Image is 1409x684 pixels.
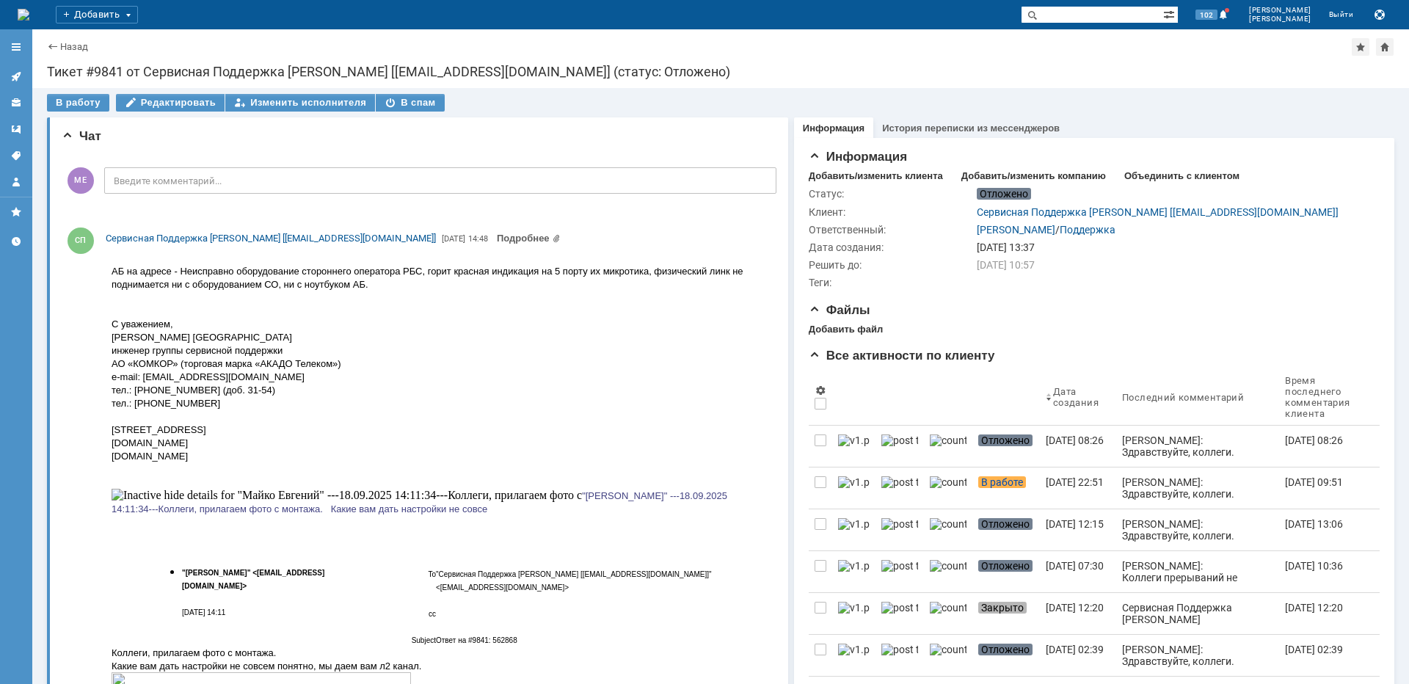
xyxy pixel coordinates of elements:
div: [DATE] 09:51 [1285,476,1343,488]
div: Последний комментарий [1122,392,1244,403]
span: Чат [62,129,101,143]
a: [DATE] 09:51 [1279,467,1368,509]
font: "Сервисная Поддержка [PERSON_NAME] [[EMAIL_ADDRESS][DOMAIN_NAME]]" <[EMAIL_ADDRESS][DOMAIN_NAME]> [330,318,606,339]
img: download [6,32,19,44]
span: В работе [978,476,1026,488]
button: Сохранить лог [1371,6,1388,23]
a: [DATE] 13:06 [1279,509,1368,550]
a: counter.png [924,635,972,676]
font: Коллеги, прилагаем фото с монтажа. Какие вам дать настройки не совсем понятно, мы даем вам л2 канал. [6,395,316,419]
a: counter.png [924,509,972,550]
div: Добавить файл [809,324,883,335]
a: В работе [972,467,1040,509]
img: Inactive hide details for "Майко Евгений" ---18.09.2025 14:11:34---Коллеги, прилагаем фото с [6,236,476,250]
font: To [322,318,330,326]
a: История переписки из мессенджеров [882,123,1060,134]
span: Информация [809,150,907,164]
div: [PERSON_NAME]: Здравствуйте, коллеги. Проверили, канал работает штатно,потерь и прерываний не фик... [1122,518,1273,577]
div: Добавить [56,6,138,23]
div: Время последнего комментария клиента [1285,375,1350,419]
span: [PERSON_NAME] [1249,15,1311,23]
a: Активности [4,65,28,88]
img: counter.png [930,560,966,572]
b: "[PERSON_NAME]" <[EMAIL_ADDRESS][DOMAIN_NAME]> [76,343,219,364]
div: [DATE] 08:26 [1046,434,1104,446]
a: [PERSON_NAME]: Здравствуйте, коллеги. Проверили, в настоящий момент канал работает в штатном режи... [1116,426,1279,467]
a: v1.png [832,593,875,634]
a: Отложено [972,551,1040,592]
div: Ответственный: [809,224,974,236]
font: Subject [306,384,330,392]
a: Закрыто [972,593,1040,634]
font: [DATE] 14:11 [76,356,120,364]
img: post ticket.png [881,560,918,572]
img: download [19,32,32,44]
a: Поддержка [1060,224,1115,236]
img: counter.png [930,518,966,530]
div: [DATE] 07:30 [1046,560,1104,572]
font: Прошу прислать информацию о марке и модели вашего сетевого оборудования, а также сетевые настройк... [6,40,647,236]
span: 14:48 [468,234,488,244]
a: post ticket.png [875,593,924,634]
span: Сервисная Поддержка [PERSON_NAME] [[EMAIL_ADDRESS][DOMAIN_NAME]] [106,233,436,244]
img: v1.png [838,434,870,446]
div: [DATE] 12:20 [1046,602,1104,614]
font: [DATE] 16:22 [76,382,120,390]
a: Отложено [972,635,1040,676]
div: [DATE] 13:37 [977,241,1371,253]
div: Решить до: [809,259,974,271]
a: v1.png [832,426,875,467]
div: [DATE] 22:51 [1046,476,1104,488]
div: [PERSON_NAME]: Здравствуйте, коллеги. Проверили, в настоящий момент канал работает в штатном режи... [1122,434,1273,552]
img: Inactive hide details for "Майко Евгений" ---08.09.2025 16:22:37---Здравствуйте, коллеги. Пр [6,263,473,276]
a: [PERSON_NAME]: Здравствуйте, коллеги. Проверили, канал работает штатно, видим маки в обе стороны. [1116,635,1279,676]
span: 102 [1195,10,1217,20]
span: [DATE] [442,234,465,244]
font: Отдел эксплуатации сети [6,501,118,512]
font: cc [323,357,330,365]
img: logo [18,9,29,21]
a: Сервисная Поддержка [PERSON_NAME] [[EMAIL_ADDRESS][DOMAIN_NAME]] [106,231,436,246]
font: cc [323,384,330,392]
a: [PERSON_NAME]: Здравствуйте, коллеги. Проверили, канал работал штатно. [1116,467,1279,509]
div: [DATE] 02:39 [1046,644,1104,655]
span: МЕ [68,167,94,194]
a: post ticket.png [875,467,924,509]
a: Отложено [972,509,1040,550]
div: Клиент: [809,206,974,218]
a: [DATE] 12:20 [1040,593,1116,634]
a: [DATE] 10:36 [1279,551,1368,592]
span: Файлы [809,303,870,317]
a: v1.png [832,467,875,509]
span: Отложено [978,644,1033,655]
img: counter.png [930,434,966,446]
span: Отложено [978,560,1033,572]
a: v1.png [832,635,875,676]
a: Прикреплены файлы: graycol.gif, pic30333.gif, ecblank.gif, 18285841.png, 18873299.png [497,233,561,244]
span: Отложено [978,518,1033,530]
a: Мой профиль [4,170,28,194]
img: post ticket.png [881,476,918,488]
div: [DATE] 12:20 [1285,602,1343,614]
a: [PERSON_NAME] [977,224,1055,236]
div: Добавить/изменить клиента [809,170,943,182]
th: Дата создания [1040,369,1116,426]
a: v1.png [832,551,875,592]
img: v1.png [838,560,870,572]
div: Добавить/изменить компанию [961,170,1106,182]
div: Тикет #9841 от Сервисная Поддержка [PERSON_NAME] [[EMAIL_ADDRESS][DOMAIN_NAME]] (статус: Отложено) [47,65,1394,79]
div: Теги: [809,277,974,288]
font: АБ на адресе - Неисправно оборудование стороннего оператора РБС, горит красная индикация на 5 пор... [6,13,638,209]
span: Расширенный поиск [1163,7,1178,21]
span: [DATE] 10:57 [977,259,1035,271]
a: post ticket.png [875,509,924,550]
div: [PERSON_NAME]: Здравствуйте, коллеги. Проверили, канал работал штатно. [1122,476,1273,523]
font: "Сервисная Поддержка [PERSON_NAME] [[EMAIL_ADDRESS][DOMAIN_NAME]]" <[EMAIL_ADDRESS][DOMAIN_NAME]> [330,344,606,365]
div: Коллеги, прилагаем фото с монтажа. Какие вам дать настройки не совсем понятно, мы даем вам л2 канал. [6,6,652,32]
a: post ticket.png [875,635,924,676]
img: post ticket.png [881,644,918,655]
div: [PERSON_NAME]: Коллеги прерываний не фиксировали. [1122,560,1273,595]
a: [DATE] 08:26 [1040,426,1116,467]
a: [DATE] 02:39 [1279,635,1368,676]
font: Добрый день! [6,13,67,24]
